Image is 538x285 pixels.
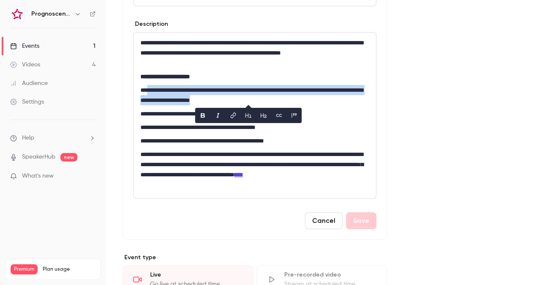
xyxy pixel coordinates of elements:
[22,153,55,162] a: SpeakerHub
[211,109,225,122] button: italic
[60,153,77,162] span: new
[10,79,48,88] div: Audience
[305,212,343,229] button: Cancel
[134,33,376,198] div: editor
[133,20,168,28] label: Description
[226,109,240,122] button: link
[43,266,95,273] span: Plan usage
[150,271,243,279] div: Live
[11,7,24,21] img: Prognoscentret | Powered by Hubexo
[133,32,376,199] section: description
[22,172,54,181] span: What's new
[123,253,387,262] p: Event type
[196,109,209,122] button: bold
[31,10,71,18] h6: Prognoscentret | Powered by Hubexo
[10,98,44,106] div: Settings
[284,271,377,279] div: Pre-recorded video
[10,134,96,142] li: help-dropdown-opener
[10,42,39,50] div: Events
[10,60,40,69] div: Videos
[85,173,96,180] iframe: Noticeable Trigger
[22,134,34,142] span: Help
[11,264,38,274] span: Premium
[287,109,301,122] button: blockquote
